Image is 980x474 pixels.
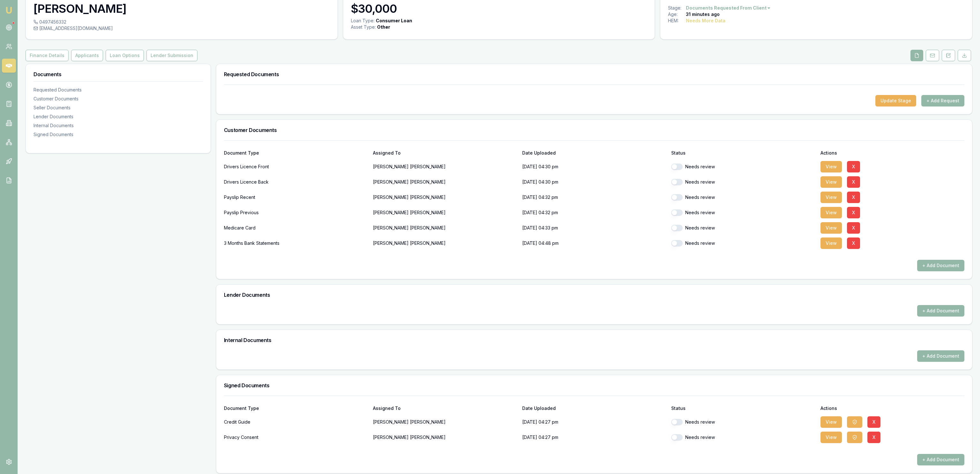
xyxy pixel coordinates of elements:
[33,87,203,93] div: Requested Documents
[671,434,815,441] div: Needs review
[522,431,666,444] p: [DATE] 04:27 pm
[373,176,517,188] p: [PERSON_NAME] [PERSON_NAME]
[522,191,666,204] p: [DATE] 04:32 pm
[71,50,103,61] button: Applicants
[671,179,815,185] div: Needs review
[5,6,13,14] img: emu-icon-u.png
[847,237,860,249] button: X
[668,5,686,11] div: Stage:
[373,160,517,173] p: [PERSON_NAME] [PERSON_NAME]
[224,237,368,250] div: 3 Months Bank Statements
[820,176,842,188] button: View
[33,2,330,15] h3: [PERSON_NAME]
[224,191,368,204] div: Payslip Recent
[104,50,145,61] a: Loan Options
[917,305,964,317] button: + Add Document
[351,18,375,24] div: Loan Type:
[917,454,964,465] button: + Add Document
[820,192,842,203] button: View
[33,122,203,129] div: Internal Documents
[224,292,964,297] h3: Lender Documents
[351,2,647,15] h3: $30,000
[820,151,964,155] div: Actions
[847,176,860,188] button: X
[224,416,368,428] div: Credit Guide
[373,151,517,155] div: Assigned To
[921,95,964,106] button: + Add Request
[671,209,815,216] div: Needs review
[146,50,197,61] button: Lender Submission
[106,50,144,61] button: Loan Options
[820,222,842,234] button: View
[671,225,815,231] div: Needs review
[33,131,203,138] div: Signed Documents
[33,105,203,111] div: Seller Documents
[847,207,860,218] button: X
[917,260,964,271] button: + Add Document
[522,237,666,250] p: [DATE] 04:48 pm
[26,50,70,61] a: Finance Details
[224,431,368,444] div: Privacy Consent
[376,18,412,24] div: Consumer Loan
[224,222,368,234] div: Medicare Card
[522,176,666,188] p: [DATE] 04:30 pm
[224,128,964,133] h3: Customer Documents
[867,416,880,428] button: X
[668,11,686,18] div: Age:
[847,161,860,172] button: X
[224,72,964,77] h3: Requested Documents
[70,50,104,61] a: Applicants
[671,164,815,170] div: Needs review
[33,25,330,32] div: [EMAIL_ADDRESS][DOMAIN_NAME]
[686,18,725,24] div: Needs More Data
[671,240,815,246] div: Needs review
[351,24,376,30] div: Asset Type :
[522,406,666,411] div: Date Uploaded
[847,222,860,234] button: X
[671,419,815,425] div: Needs review
[224,206,368,219] div: Payslip Previous
[33,96,203,102] div: Customer Documents
[373,191,517,204] p: [PERSON_NAME] [PERSON_NAME]
[820,432,842,443] button: View
[373,406,517,411] div: Assigned To
[875,95,916,106] button: Update Stage
[917,350,964,362] button: + Add Document
[820,207,842,218] button: View
[820,416,842,428] button: View
[522,416,666,428] p: [DATE] 04:27 pm
[686,5,771,11] button: Documents Requested From Client
[522,151,666,155] div: Date Uploaded
[145,50,199,61] a: Lender Submission
[26,50,69,61] button: Finance Details
[224,151,368,155] div: Document Type
[847,192,860,203] button: X
[820,161,842,172] button: View
[373,206,517,219] p: [PERSON_NAME] [PERSON_NAME]
[686,11,720,18] div: 31 minutes ago
[668,18,686,24] div: HEM:
[671,406,815,411] div: Status
[33,19,330,25] div: 0497456332
[522,222,666,234] p: [DATE] 04:33 pm
[522,160,666,173] p: [DATE] 04:30 pm
[373,237,517,250] p: [PERSON_NAME] [PERSON_NAME]
[522,206,666,219] p: [DATE] 04:32 pm
[224,383,964,388] h3: Signed Documents
[33,72,203,77] h3: Documents
[867,432,880,443] button: X
[224,176,368,188] div: Drivers Licence Back
[671,194,815,201] div: Needs review
[820,237,842,249] button: View
[820,406,964,411] div: Actions
[377,24,390,30] div: Other
[671,151,815,155] div: Status
[224,338,964,343] h3: Internal Documents
[373,222,517,234] p: [PERSON_NAME] [PERSON_NAME]
[373,431,517,444] p: [PERSON_NAME] [PERSON_NAME]
[224,406,368,411] div: Document Type
[373,416,517,428] p: [PERSON_NAME] [PERSON_NAME]
[33,113,203,120] div: Lender Documents
[224,160,368,173] div: Drivers Licence Front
